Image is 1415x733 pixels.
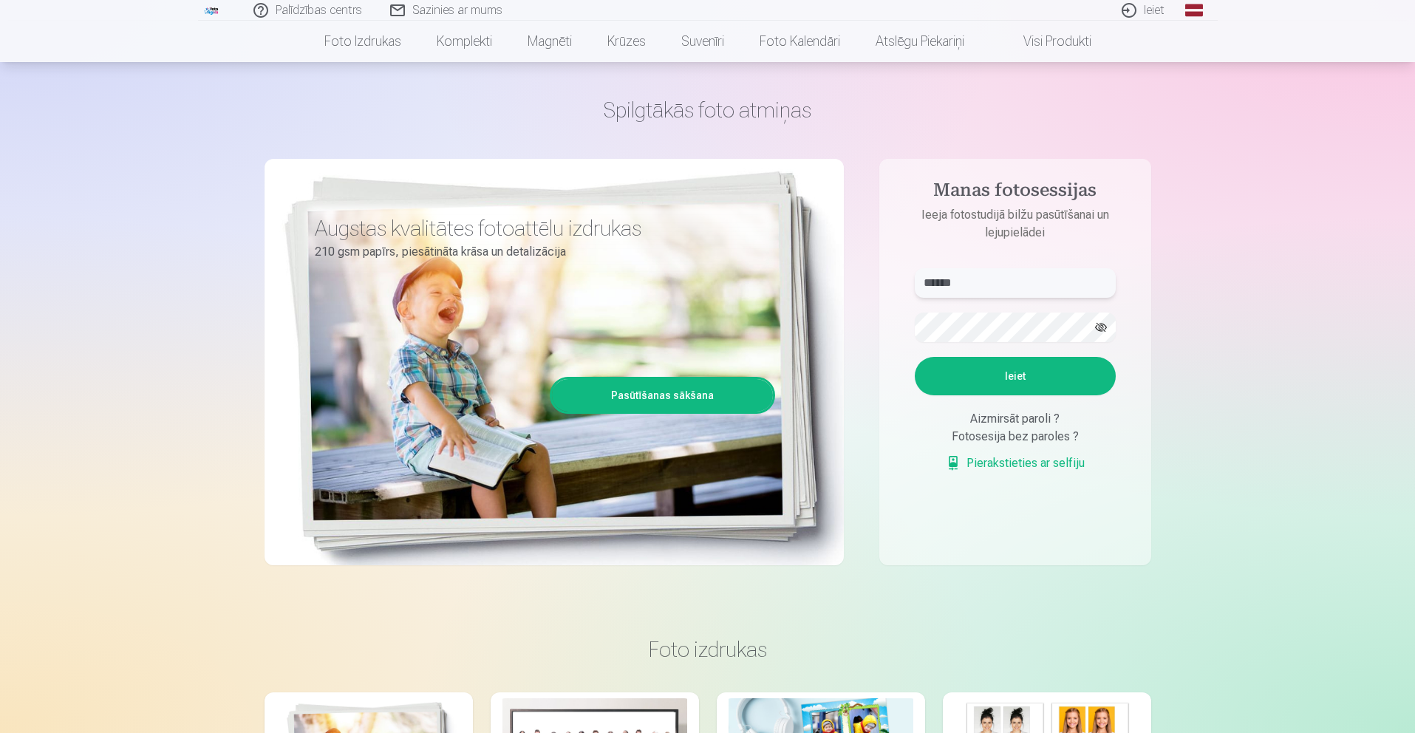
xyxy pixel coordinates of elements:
h3: Foto izdrukas [276,636,1139,663]
h3: Augstas kvalitātes fotoattēlu izdrukas [315,215,764,242]
a: Foto izdrukas [307,21,419,62]
h1: Spilgtākās foto atmiņas [265,97,1151,123]
img: /fa1 [204,6,220,15]
a: Visi produkti [982,21,1109,62]
a: Magnēti [510,21,590,62]
a: Foto kalendāri [742,21,858,62]
div: Aizmirsāt paroli ? [915,410,1116,428]
h4: Manas fotosessijas [900,180,1131,206]
a: Pasūtīšanas sākšana [552,379,773,412]
a: Suvenīri [664,21,742,62]
a: Krūzes [590,21,664,62]
div: Fotosesija bez paroles ? [915,428,1116,446]
a: Komplekti [419,21,510,62]
p: 210 gsm papīrs, piesātināta krāsa un detalizācija [315,242,764,262]
a: Pierakstieties ar selfiju [946,454,1085,472]
p: Ieeja fotostudijā bilžu pasūtīšanai un lejupielādei [900,206,1131,242]
button: Ieiet [915,357,1116,395]
a: Atslēgu piekariņi [858,21,982,62]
